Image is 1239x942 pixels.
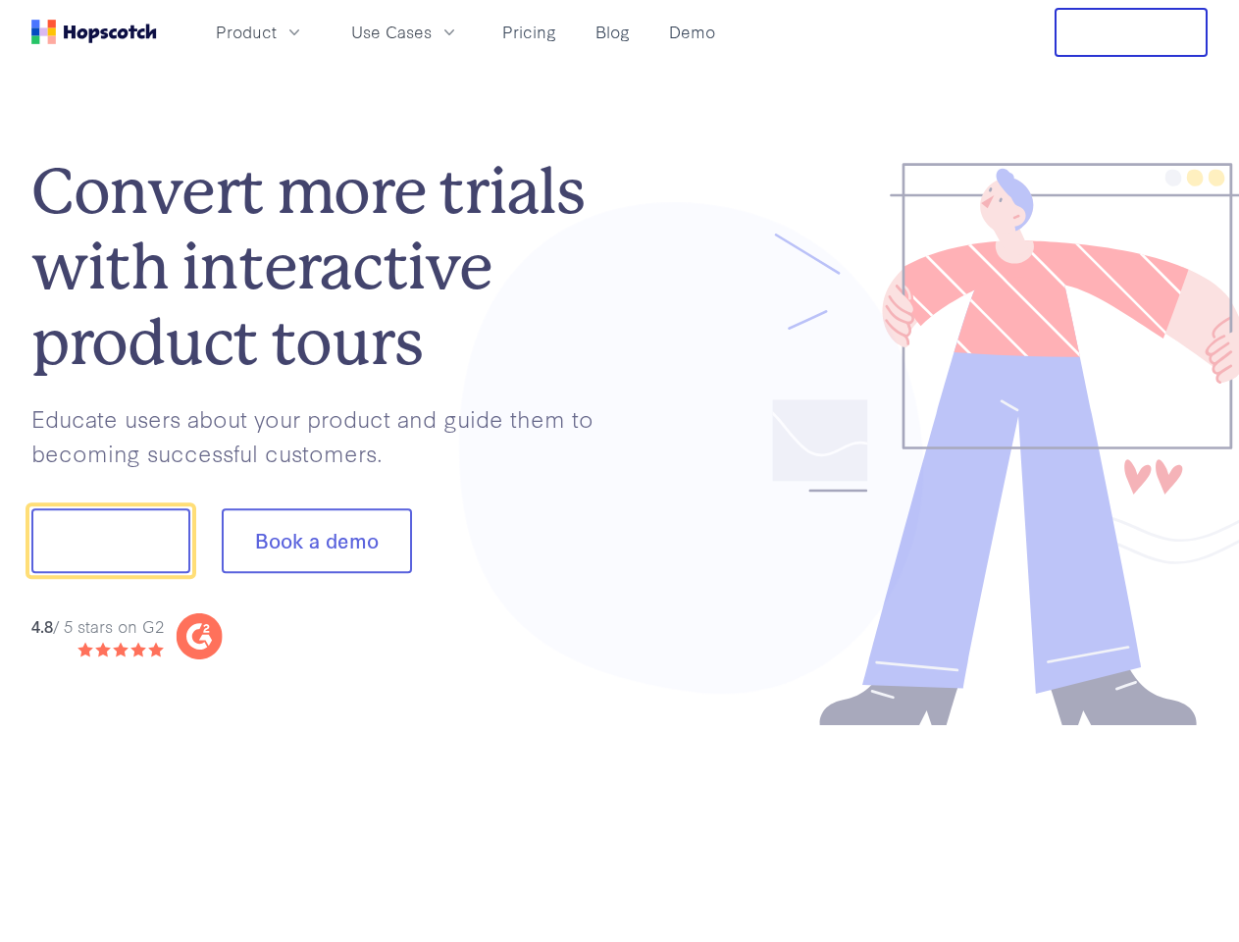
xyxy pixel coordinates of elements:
[31,614,53,637] strong: 4.8
[31,509,190,574] button: Show me!
[661,16,723,48] a: Demo
[588,16,638,48] a: Blog
[31,614,164,639] div: / 5 stars on G2
[1055,8,1208,57] button: Free Trial
[351,20,432,44] span: Use Cases
[222,509,412,574] button: Book a demo
[204,16,316,48] button: Product
[31,20,157,44] a: Home
[31,401,620,469] p: Educate users about your product and guide them to becoming successful customers.
[31,154,620,380] h1: Convert more trials with interactive product tours
[216,20,277,44] span: Product
[339,16,471,48] button: Use Cases
[494,16,564,48] a: Pricing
